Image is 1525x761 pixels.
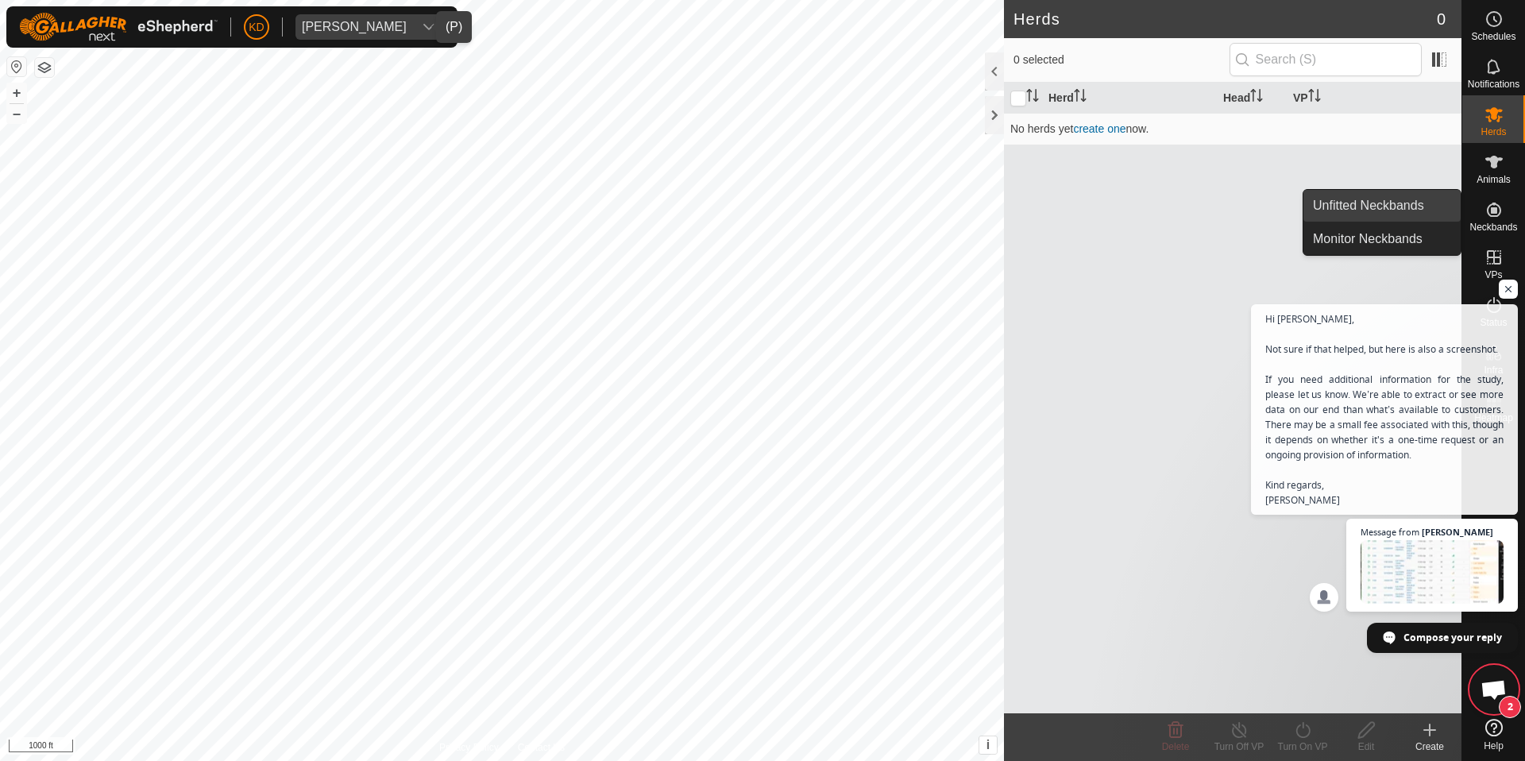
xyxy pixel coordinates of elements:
[1287,83,1461,114] th: VP
[1308,91,1321,104] p-sorticon: Activate to sort
[1499,696,1521,718] span: 2
[1468,79,1519,89] span: Notifications
[19,13,218,41] img: Gallagher Logo
[1026,91,1039,104] p-sorticon: Activate to sort
[1334,740,1398,754] div: Edit
[1162,741,1190,752] span: Delete
[1437,7,1446,31] span: 0
[1250,91,1263,104] p-sorticon: Activate to sort
[1403,624,1502,651] span: Compose your reply
[35,58,54,77] button: Map Layers
[1484,741,1504,751] span: Help
[1484,270,1502,280] span: VPs
[439,740,499,755] a: Privacy Policy
[1477,175,1511,184] span: Animals
[1042,83,1217,114] th: Herd
[7,57,26,76] button: Reset Map
[1265,311,1504,508] span: Hi [PERSON_NAME], Not sure if that helped, but here is also a screenshot. If you need additional ...
[1469,222,1517,232] span: Neckbands
[1313,230,1423,249] span: Monitor Neckbands
[1004,113,1461,145] td: No herds yet now.
[1271,740,1334,754] div: Turn On VP
[1303,223,1461,255] a: Monitor Neckbands
[295,14,413,40] span: Daniel Bonacker
[7,83,26,102] button: +
[1013,52,1230,68] span: 0 selected
[1471,32,1515,41] span: Schedules
[1481,127,1506,137] span: Herds
[249,19,264,36] span: KD
[7,104,26,123] button: –
[518,740,565,755] a: Contact Us
[1361,527,1419,536] span: Message from
[1207,740,1271,754] div: Turn Off VP
[1303,190,1461,222] a: Unfitted Neckbands
[413,14,445,40] div: dropdown trigger
[1073,122,1125,135] a: create one
[1398,740,1461,754] div: Create
[1422,527,1493,536] span: [PERSON_NAME]
[1462,713,1525,757] a: Help
[302,21,407,33] div: [PERSON_NAME]
[1470,666,1518,713] div: Open chat
[1013,10,1437,29] h2: Herds
[979,736,997,754] button: i
[1217,83,1287,114] th: Head
[1074,91,1087,104] p-sorticon: Activate to sort
[986,738,990,751] span: i
[1313,196,1424,215] span: Unfitted Neckbands
[1230,43,1422,76] input: Search (S)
